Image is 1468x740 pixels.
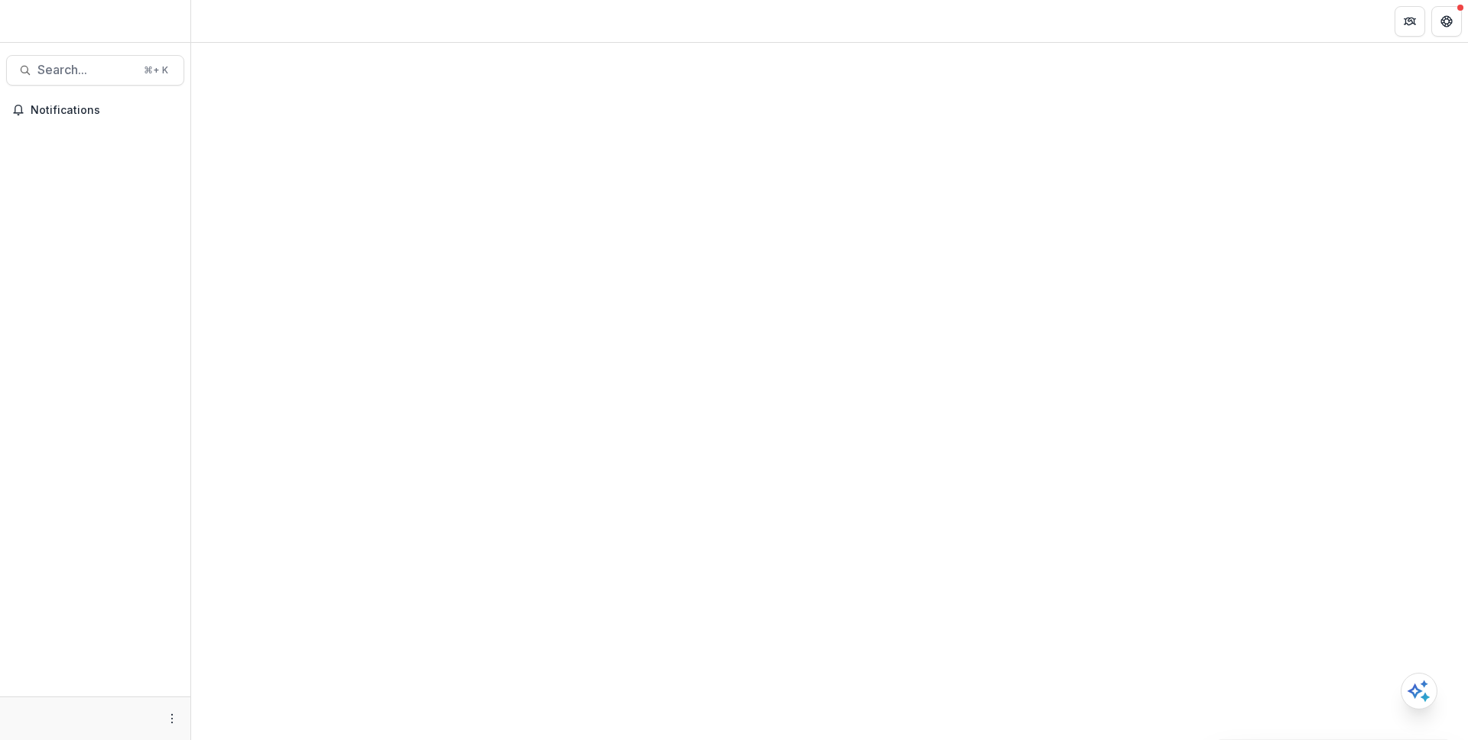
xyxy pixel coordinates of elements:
button: More [163,709,181,728]
button: Search... [6,55,184,86]
button: Partners [1395,6,1425,37]
div: ⌘ + K [141,62,171,79]
span: Search... [37,63,135,77]
nav: breadcrumb [197,10,262,32]
button: Open AI Assistant [1401,673,1437,709]
span: Notifications [31,104,178,117]
button: Get Help [1431,6,1462,37]
button: Notifications [6,98,184,122]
